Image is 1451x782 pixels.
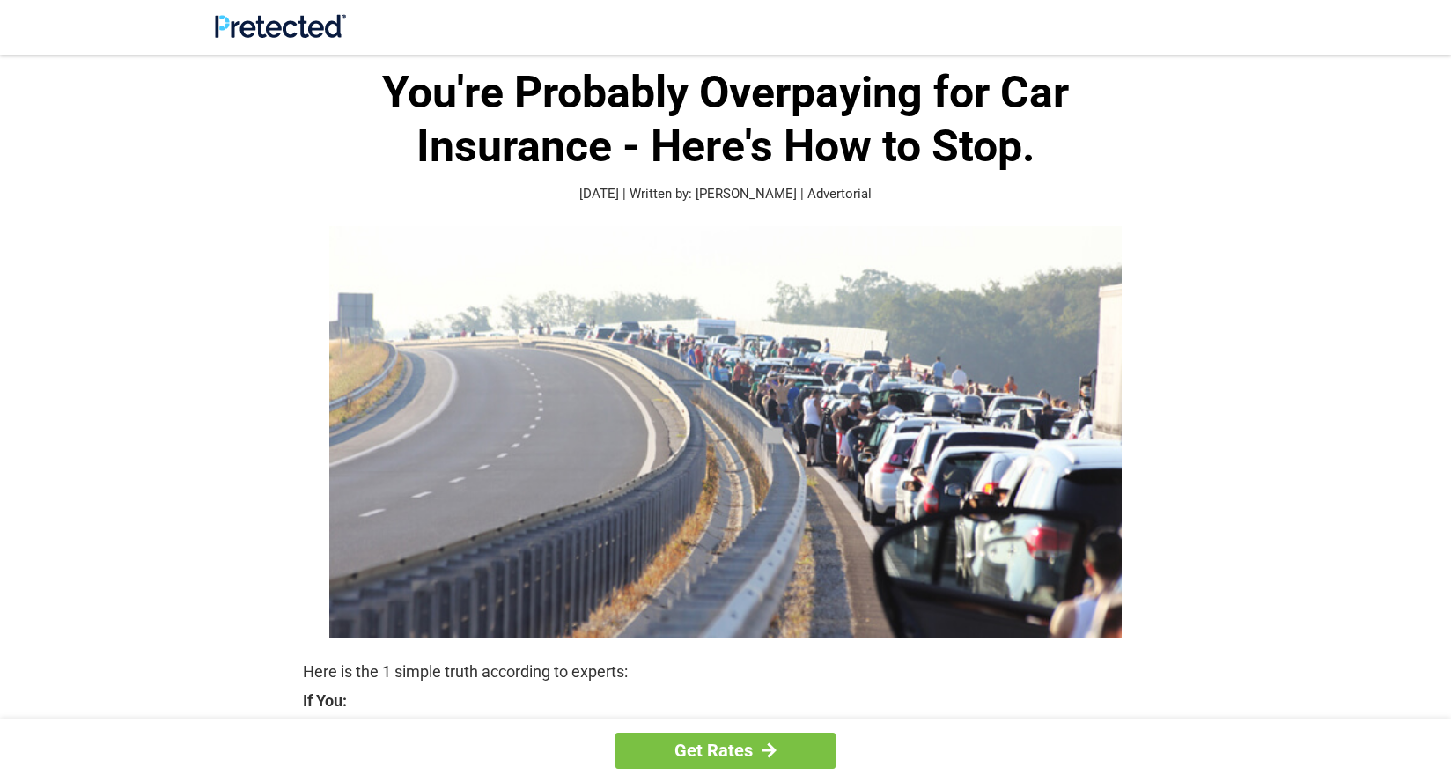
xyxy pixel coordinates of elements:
p: Here is the 1 simple truth according to experts: [303,660,1148,684]
a: Site Logo [215,25,346,41]
strong: If You: [303,693,1148,709]
strong: Are Currently Insured [319,718,1148,742]
h1: You're Probably Overpaying for Car Insurance - Here's How to Stop. [303,66,1148,173]
img: Site Logo [215,14,346,38]
a: Get Rates [615,733,836,769]
p: [DATE] | Written by: [PERSON_NAME] | Advertorial [303,184,1148,204]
